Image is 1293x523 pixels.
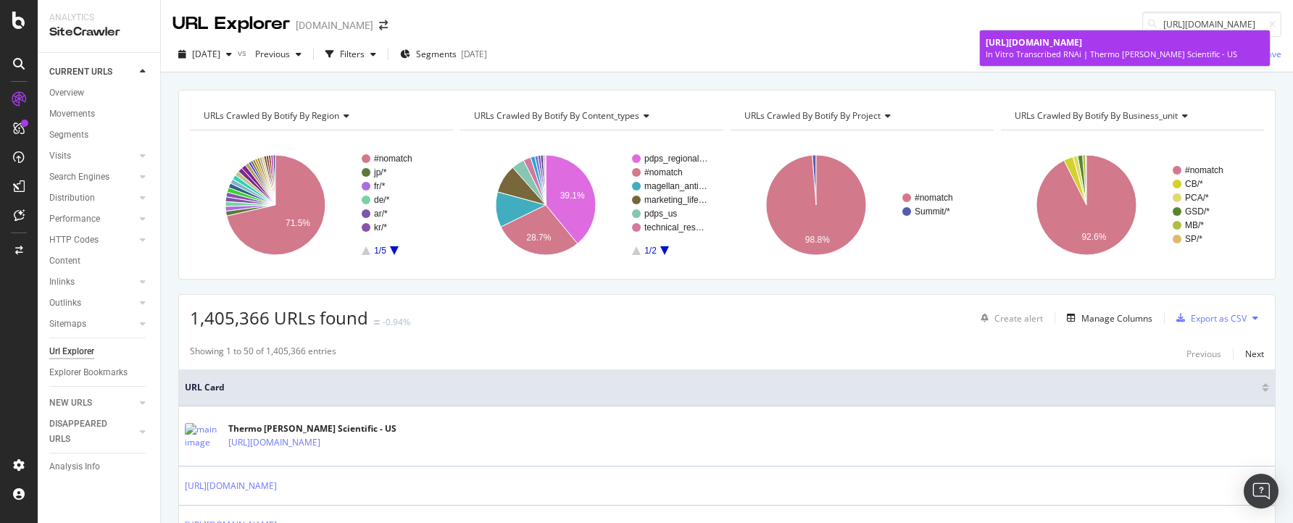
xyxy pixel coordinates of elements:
[201,104,440,127] h4: URLs Crawled By Botify By region
[1185,165,1223,175] text: #nomatch
[383,316,410,328] div: -0.94%
[185,479,277,493] a: [URL][DOMAIN_NAME]
[49,417,122,447] div: DISAPPEARED URLS
[49,317,136,332] a: Sitemaps
[249,48,290,60] span: Previous
[49,85,84,101] div: Overview
[49,344,150,359] a: Url Explorer
[1185,206,1210,217] text: GSD/*
[374,320,380,325] img: Equal
[49,191,136,206] a: Distribution
[416,48,457,60] span: Segments
[744,109,881,122] span: URLs Crawled By Botify By project
[1185,193,1209,203] text: PCA/*
[994,312,1043,325] div: Create alert
[49,127,150,143] a: Segments
[49,317,86,332] div: Sitemaps
[1142,12,1281,37] input: Find a URL
[185,423,221,449] img: main image
[1001,142,1261,268] svg: A chart.
[1186,345,1221,362] button: Previous
[49,64,136,80] a: CURRENT URLS
[192,48,220,60] span: 2025 Sep. 23rd
[49,365,128,380] div: Explorer Bookmarks
[805,235,830,245] text: 98.8%
[49,233,136,248] a: HTTP Codes
[49,24,149,41] div: SiteCrawler
[49,254,80,269] div: Content
[1012,104,1251,127] h4: URLs Crawled By Botify By business_unit
[185,381,1258,394] span: URL Card
[49,275,136,290] a: Inlinks
[49,233,99,248] div: HTTP Codes
[560,191,585,201] text: 39.1%
[741,104,981,127] h4: URLs Crawled By Botify By project
[49,170,136,185] a: Search Engines
[1262,48,1281,60] div: Save
[474,109,639,122] span: URLs Crawled By Botify By content_types
[320,43,382,66] button: Filters
[190,142,450,268] div: A chart.
[644,195,707,205] text: marketing_life…
[49,296,81,311] div: Outlinks
[49,344,94,359] div: Url Explorer
[49,106,150,122] a: Movements
[228,422,396,435] div: Thermo [PERSON_NAME] Scientific - US
[49,417,136,447] a: DISAPPEARED URLS
[986,49,1264,60] div: In Vitro Transcribed RNAi | Thermo [PERSON_NAME] Scientific - US
[49,127,88,143] div: Segments
[460,142,720,268] svg: A chart.
[49,459,150,474] a: Analysis Info
[49,64,112,80] div: CURRENT URLS
[49,12,149,24] div: Analytics
[49,85,150,101] a: Overview
[204,109,339,122] span: URLs Crawled By Botify By region
[644,181,707,191] text: magellan_anti…
[49,170,109,185] div: Search Engines
[379,20,388,30] div: arrow-right-arrow-left
[644,222,704,233] text: technical_res…
[340,48,365,60] div: Filters
[644,209,677,219] text: pdps_us
[190,345,336,362] div: Showing 1 to 50 of 1,405,366 entries
[49,396,92,411] div: NEW URLS
[1081,232,1106,242] text: 92.6%
[49,212,136,227] a: Performance
[526,233,551,243] text: 28.7%
[238,46,249,59] span: vs
[296,18,373,33] div: [DOMAIN_NAME]
[1191,312,1247,325] div: Export as CSV
[49,212,100,227] div: Performance
[644,167,683,177] text: #nomatch
[49,191,95,206] div: Distribution
[49,396,136,411] a: NEW URLS
[1171,306,1247,330] button: Export as CSV
[172,43,238,66] button: [DATE]
[49,148,136,164] a: Visits
[1186,348,1221,360] div: Previous
[49,254,150,269] a: Content
[374,154,412,164] text: #nomatch
[374,246,386,256] text: 1/5
[915,193,953,203] text: #nomatch
[644,154,707,164] text: pdps_regional…
[228,435,320,450] a: [URL][DOMAIN_NAME]
[731,142,991,268] svg: A chart.
[249,43,307,66] button: Previous
[915,206,950,217] text: Summit/*
[49,296,136,311] a: Outlinks
[49,459,100,474] div: Analysis Info
[1245,348,1264,360] div: Next
[471,104,710,127] h4: URLs Crawled By Botify By content_types
[49,148,71,164] div: Visits
[644,246,657,256] text: 1/2
[394,43,493,66] button: Segments[DATE]
[1061,309,1152,327] button: Manage Columns
[1245,345,1264,362] button: Next
[286,218,310,228] text: 71.5%
[49,106,95,122] div: Movements
[461,48,487,60] div: [DATE]
[980,30,1270,66] a: [URL][DOMAIN_NAME]In Vitro Transcribed RNAi | Thermo [PERSON_NAME] Scientific - US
